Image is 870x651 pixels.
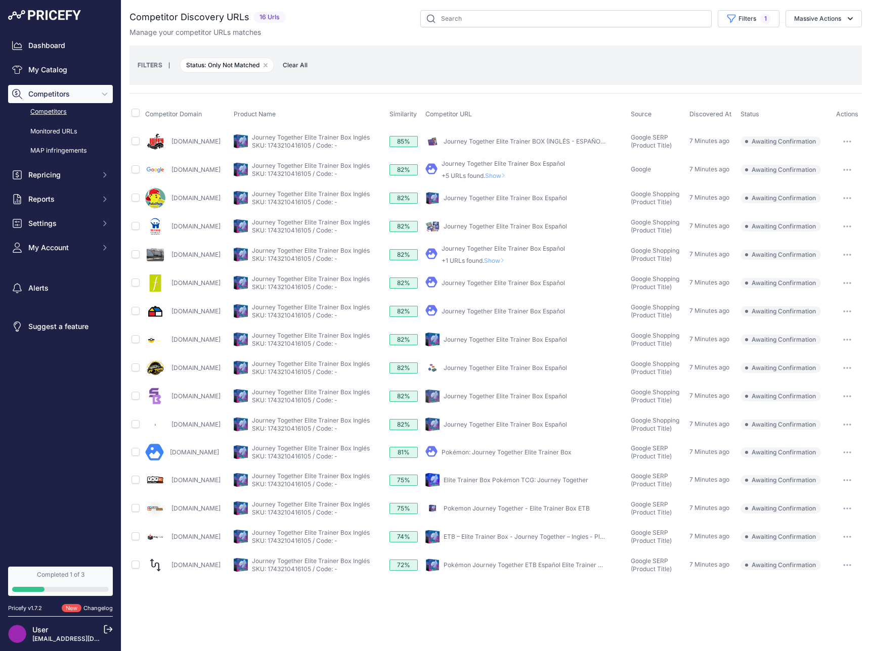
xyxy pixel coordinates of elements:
a: SKU: 1743210416105 / Code: - [252,340,337,347]
a: ETB – Elite Trainer Box - Journey Together – Ingles - Play TCG [444,533,622,540]
img: Pricefy Logo [8,10,81,20]
span: Awaiting Confirmation [741,250,821,260]
a: SKU: 1743210416105 / Code: - [252,170,337,177]
a: Journey Together Elite Trainer Box Español [444,392,567,400]
a: Dashboard [8,36,113,55]
span: Google Shopping (Product Title) [631,275,679,291]
a: Journey Together Elite Trainer Box Inglés [252,303,370,311]
a: Journey Together Elite Trainer Box Inglés [252,529,370,536]
a: [DOMAIN_NAME] [171,279,221,287]
span: Awaiting Confirmation [741,306,821,316]
div: 82% [389,419,418,430]
span: Google Shopping (Product Title) [631,218,679,234]
span: Reports [28,194,95,204]
a: Journey Together Elite Trainer Box Inglés [252,416,370,424]
span: Competitors [28,89,95,99]
a: SKU: 1743210416105 / Code: - [252,368,337,376]
span: Google SERP (Product Title) [631,444,672,460]
a: Journey Together Elite Trainer Box Español [442,245,565,252]
h2: Competitor Discovery URLs [129,10,249,24]
a: Elite Trainer Box Pokémon TCG: Journey Together [444,476,588,484]
span: Status [741,110,759,118]
button: Competitors [8,85,113,103]
a: SKU: 1743210416105 / Code: - [252,537,337,544]
button: Reports [8,190,113,208]
a: Journey Together Elite Trainer Box Español [442,307,565,315]
span: Similarity [389,110,417,118]
a: [DOMAIN_NAME] [171,336,221,343]
p: +5 URLs found. [442,172,565,180]
a: Changelog [83,604,113,612]
div: 74% [389,531,418,542]
span: Settings [28,218,95,228]
div: 82% [389,391,418,402]
a: SKU: 1743210416105 / Code: - [252,508,337,516]
a: SKU: 1743210416105 / Code: - [252,198,337,206]
div: 75% [389,475,418,486]
a: [DOMAIN_NAME] [171,166,221,173]
a: Journey Together Elite Trainer Box Inglés [252,444,370,452]
div: 82% [389,164,418,175]
span: Google Shopping (Product Title) [631,416,679,432]
span: 7 Minutes ago [689,250,729,258]
a: Journey Together Elite Trainer Box Español [444,421,567,428]
span: 7 Minutes ago [689,165,729,173]
p: Manage your competitor URLs matches [129,27,261,37]
a: SKU: 1743210416105 / Code: - [252,142,337,149]
a: [DOMAIN_NAME] [171,476,221,484]
a: Journey Together Elite Trainer Box Inglés [252,190,370,198]
small: | [162,62,176,68]
a: [DOMAIN_NAME] [171,137,221,145]
button: Clear All [278,60,313,70]
span: Google SERP (Product Title) [631,500,672,516]
span: 7 Minutes ago [689,335,729,343]
a: SKU: 1743210416105 / Code: - [252,255,337,262]
a: Pokémon: Journey Together Elite Trainer Box [442,448,572,456]
span: Google Shopping (Product Title) [631,332,679,347]
span: Awaiting Confirmation [741,420,821,430]
span: Awaiting Confirmation [741,335,821,345]
span: 7 Minutes ago [689,448,729,455]
span: 7 Minutes ago [689,504,729,511]
a: [DOMAIN_NAME] [170,448,219,456]
span: Awaiting Confirmation [741,165,821,175]
a: User [32,625,48,634]
span: 7 Minutes ago [689,420,729,428]
span: 16 Urls [253,12,286,23]
a: [DOMAIN_NAME] [171,533,221,540]
span: Competitor Domain [145,110,202,118]
span: New [62,604,81,613]
button: Massive Actions [786,10,862,27]
button: Filters1 [718,10,779,27]
small: FILTERS [138,61,162,69]
div: 82% [389,193,418,204]
a: [DOMAIN_NAME] [171,392,221,400]
span: Status: Only Not Matched [180,58,274,73]
a: Journey Together Elite Trainer Box Inglés [252,388,370,396]
span: Google SERP (Product Title) [631,472,672,488]
span: Source [631,110,651,118]
span: Awaiting Confirmation [741,391,821,401]
div: 82% [389,249,418,260]
a: Journey Together Elite Trainer Box Inglés [252,557,370,565]
a: Journey Together Elite Trainer Box Español [444,336,567,343]
span: 7 Minutes ago [689,194,729,201]
a: Competitors [8,103,113,121]
button: My Account [8,239,113,257]
span: Actions [836,110,858,118]
span: Awaiting Confirmation [741,447,821,457]
a: [DOMAIN_NAME] [171,364,221,371]
a: Monitored URLs [8,123,113,141]
span: 7 Minutes ago [689,222,729,229]
a: Journey Together Elite Trainer Box Inglés [252,218,370,226]
a: SKU: 1743210416105 / Code: - [252,452,337,460]
span: 7 Minutes ago [689,561,729,568]
input: Search [420,10,712,27]
span: Awaiting Confirmation [741,136,821,147]
a: [DOMAIN_NAME] [171,194,221,202]
span: Google Shopping (Product Title) [631,388,679,404]
div: 82% [389,334,418,345]
a: [DOMAIN_NAME] [171,561,221,569]
span: 7 Minutes ago [689,137,729,145]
